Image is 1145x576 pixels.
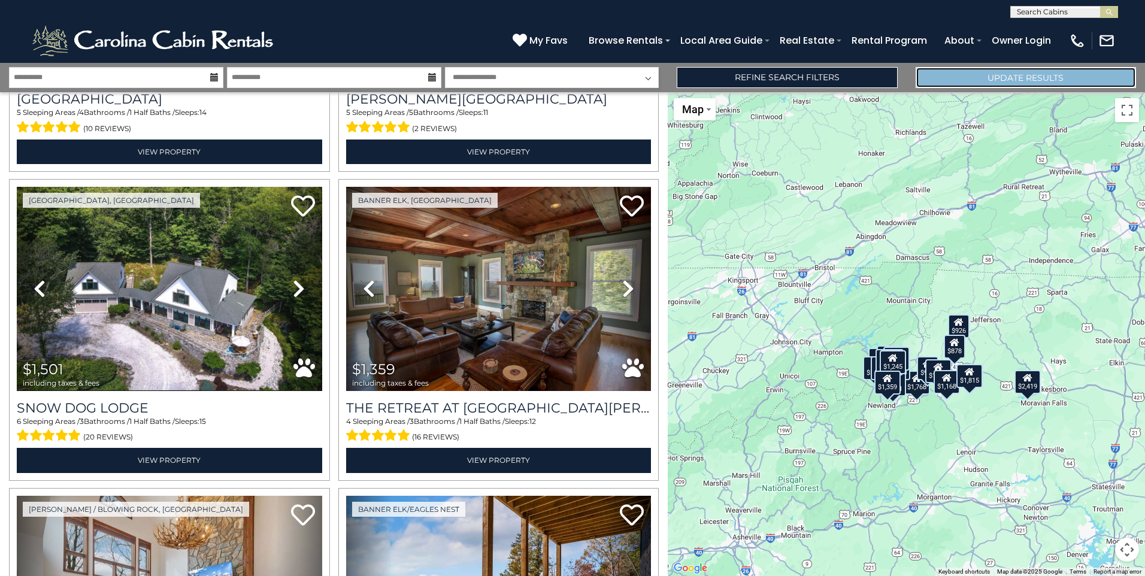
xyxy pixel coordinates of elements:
[346,417,351,426] span: 4
[346,91,652,107] h3: Rudolph Resort
[620,194,644,220] a: Add to favorites
[346,416,652,445] div: Sleeping Areas / Bathrooms / Sleeps:
[459,417,505,426] span: 1 Half Baths /
[17,91,322,107] a: [GEOGRAPHIC_DATA]
[17,107,322,136] div: Sleeping Areas / Bathrooms / Sleeps:
[944,335,965,359] div: $878
[291,503,315,529] a: Add to favorites
[1115,538,1139,562] button: Map camera controls
[620,503,644,529] a: Add to favorites
[1098,32,1115,49] img: mail-regular-white.png
[352,360,395,378] span: $1,359
[129,108,175,117] span: 1 Half Baths /
[889,356,910,380] div: $969
[17,400,322,416] a: Snow Dog Lodge
[529,417,536,426] span: 12
[956,364,983,388] div: $1,815
[346,448,652,472] a: View Property
[947,314,969,338] div: $926
[674,30,768,51] a: Local Area Guide
[1093,568,1141,575] a: Report a map error
[23,502,249,517] a: [PERSON_NAME] / Blowing Rock, [GEOGRAPHIC_DATA]
[79,108,84,117] span: 4
[17,108,21,117] span: 5
[938,30,980,51] a: About
[346,187,652,391] img: thumbnail_163270081.jpeg
[17,416,322,445] div: Sleeping Areas / Bathrooms / Sleeps:
[938,568,990,576] button: Keyboard shortcuts
[997,568,1062,575] span: Map data ©2025 Google
[956,364,983,388] div: $2,239
[346,400,652,416] a: The Retreat at [GEOGRAPHIC_DATA][PERSON_NAME]
[880,372,906,396] div: $1,291
[903,371,929,395] div: $1,768
[880,350,906,374] div: $1,245
[1014,370,1041,394] div: $2,419
[199,108,207,117] span: 14
[846,30,933,51] a: Rental Program
[17,140,322,164] a: View Property
[871,356,897,380] div: $1,298
[1069,32,1086,49] img: phone-regular-white.png
[925,359,951,383] div: $1,538
[30,23,278,59] img: White-1-2.png
[934,370,960,394] div: $1,168
[17,417,21,426] span: 6
[863,356,889,380] div: $1,263
[986,30,1057,51] a: Owner Login
[529,33,568,48] span: My Favs
[513,33,571,48] a: My Favs
[671,560,710,576] a: Open this area in Google Maps (opens a new window)
[23,360,63,378] span: $1,501
[83,429,133,445] span: (20 reviews)
[883,347,910,371] div: $1,482
[352,502,465,517] a: Banner Elk/Eagles Nest
[346,91,652,107] a: [PERSON_NAME][GEOGRAPHIC_DATA]
[874,371,901,395] div: $1,359
[677,67,897,88] a: Refine Search Filters
[916,67,1136,88] button: Update Results
[346,107,652,136] div: Sleeping Areas / Bathrooms / Sleeps:
[1115,98,1139,122] button: Toggle fullscreen view
[352,193,498,208] a: Banner Elk, [GEOGRAPHIC_DATA]
[412,429,459,445] span: (16 reviews)
[17,91,322,107] h3: Beech Mountain Vista
[877,345,903,369] div: $1,509
[352,379,429,387] span: including taxes & fees
[412,121,457,137] span: (2 reviews)
[346,108,350,117] span: 5
[80,417,84,426] span: 3
[410,417,414,426] span: 3
[409,108,413,117] span: 5
[83,121,131,137] span: (10 reviews)
[17,448,322,472] a: View Property
[129,417,175,426] span: 1 Half Baths /
[671,560,710,576] img: Google
[346,140,652,164] a: View Property
[23,193,200,208] a: [GEOGRAPHIC_DATA], [GEOGRAPHIC_DATA]
[583,30,669,51] a: Browse Rentals
[774,30,840,51] a: Real Estate
[1070,568,1086,575] a: Terms (opens in new tab)
[17,187,322,391] img: thumbnail_163275111.png
[876,349,902,373] div: $1,656
[674,98,716,120] button: Change map style
[199,417,206,426] span: 15
[23,379,99,387] span: including taxes & fees
[483,108,488,117] span: 11
[917,356,938,380] div: $992
[682,103,704,116] span: Map
[346,400,652,416] h3: The Retreat at Mountain Meadows
[291,194,315,220] a: Add to favorites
